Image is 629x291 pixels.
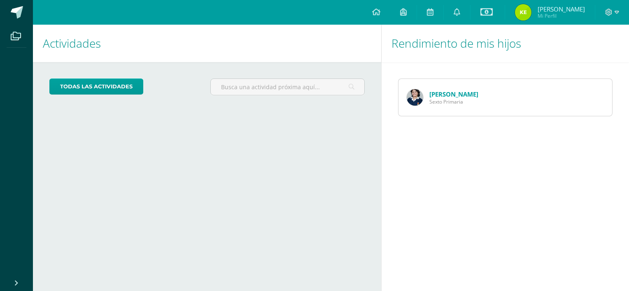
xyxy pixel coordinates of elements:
h1: Rendimiento de mis hijos [391,25,619,62]
span: Sexto Primaria [429,98,478,105]
img: cae8f5686f4ff4c6d4fa1a6be44c0553.png [515,4,531,21]
a: todas las Actividades [49,79,143,95]
span: [PERSON_NAME] [538,5,585,13]
h1: Actividades [43,25,371,62]
a: [PERSON_NAME] [429,90,478,98]
span: Mi Perfil [538,12,585,19]
input: Busca una actividad próxima aquí... [211,79,364,95]
img: c96a5b26ccb2e91773af0256aee05c19.png [407,89,423,106]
